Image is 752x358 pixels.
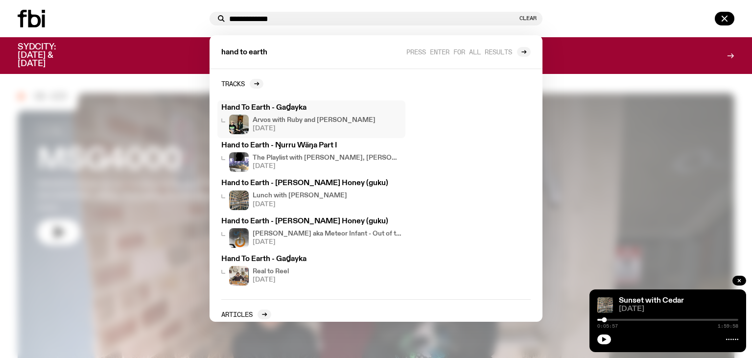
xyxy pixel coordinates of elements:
[253,239,401,245] span: [DATE]
[253,268,289,275] h4: Real to Reel
[253,163,401,169] span: [DATE]
[229,115,249,134] img: Ruby wears a Collarbones t shirt and pretends to play the DJ decks, Al sings into a pringles can....
[221,79,263,89] a: Tracks
[619,297,684,305] a: Sunset with Cedar
[597,297,613,313] img: A corner shot of the fbi music library
[406,48,512,55] span: Press enter for all results
[221,256,401,263] h3: Hand To Earth - Gaḏayka
[217,138,405,176] a: Hand to Earth - Ŋurru Wäŋa Part IThe Playlist with [PERSON_NAME], [PERSON_NAME], [PERSON_NAME], [...
[221,218,401,225] h3: Hand to Earth - [PERSON_NAME] Honey (guku)
[221,80,245,87] h2: Tracks
[253,117,376,123] h4: Arvos with Ruby and [PERSON_NAME]
[221,310,253,318] h2: Articles
[217,214,405,252] a: Hand to Earth - [PERSON_NAME] Honey (guku)An arty glitched black and white photo of Liam treading...
[221,310,271,319] a: Articles
[253,125,376,132] span: [DATE]
[718,324,738,329] span: 1:59:58
[253,277,289,283] span: [DATE]
[619,306,738,313] span: [DATE]
[221,180,401,187] h3: Hand to Earth - [PERSON_NAME] Honey (guku)
[253,201,347,208] span: [DATE]
[229,228,249,248] img: An arty glitched black and white photo of Liam treading water in a creek or river.
[217,252,405,289] a: Hand To Earth - GaḏaykaJasper Craig Adams holds a vintage camera to his eye, obscuring his face. ...
[229,266,249,286] img: Jasper Craig Adams holds a vintage camera to his eye, obscuring his face. He is wearing a grey ju...
[253,155,401,161] h4: The Playlist with [PERSON_NAME], [PERSON_NAME], [PERSON_NAME], [PERSON_NAME], and Raf
[217,176,405,214] a: Hand to Earth - [PERSON_NAME] Honey (guku)A corner shot of the fbi music libraryLunch with [PERSO...
[406,47,531,57] a: Press enter for all results
[519,16,537,21] button: Clear
[229,191,249,210] img: A corner shot of the fbi music library
[221,142,401,149] h3: Hand to Earth - Ŋurru Wäŋa Part I
[217,100,405,138] a: Hand To Earth - GaḏaykaRuby wears a Collarbones t shirt and pretends to play the DJ decks, Al sin...
[221,49,267,56] span: hand to earth
[221,104,401,112] h3: Hand To Earth - Gaḏayka
[253,192,347,199] h4: Lunch with [PERSON_NAME]
[18,43,80,68] h3: SYDCITY: [DATE] & [DATE]
[253,231,401,237] h4: [PERSON_NAME] aka Meteor Infant - Out of the Box
[597,324,618,329] span: 0:05:57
